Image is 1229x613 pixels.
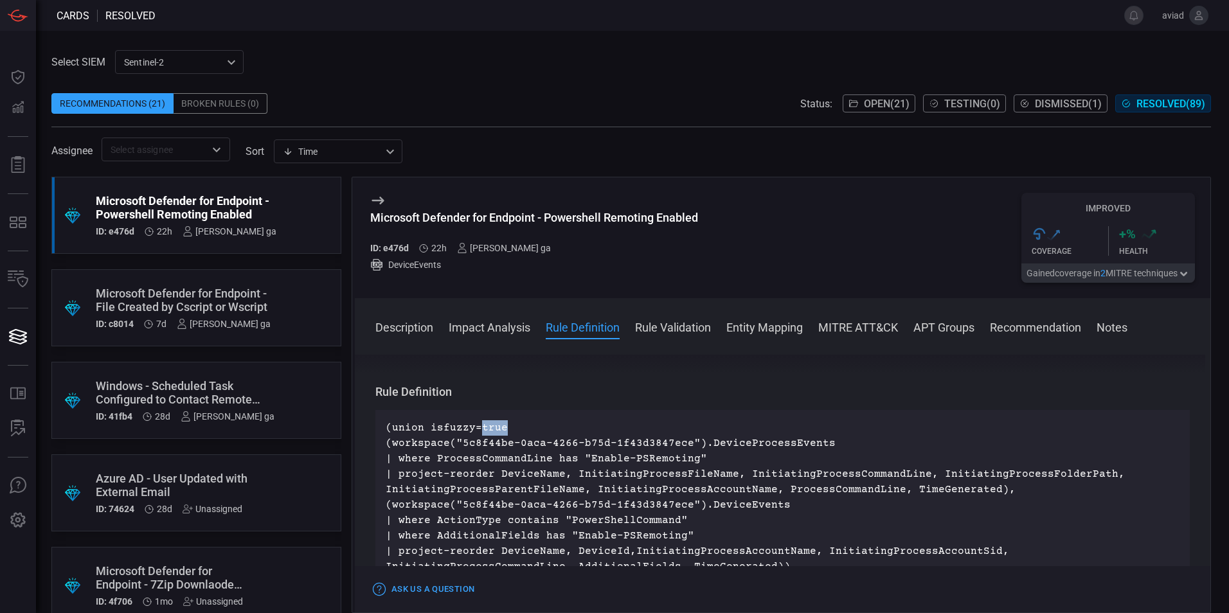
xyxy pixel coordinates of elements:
[370,243,409,253] h5: ID: e476d
[800,98,832,110] span: Status:
[124,56,223,69] p: sentinel-2
[913,319,974,334] button: APT Groups
[208,141,226,159] button: Open
[990,319,1081,334] button: Recommendation
[923,94,1006,112] button: Testing(0)
[726,319,803,334] button: Entity Mapping
[546,319,620,334] button: Rule Definition
[3,378,33,409] button: Rule Catalog
[449,319,530,334] button: Impact Analysis
[177,319,271,329] div: [PERSON_NAME] ga
[157,226,172,236] span: Aug 24, 2025 11:13 AM
[457,243,551,253] div: [PERSON_NAME] ga
[864,98,910,110] span: Open ( 21 )
[183,596,243,607] div: Unassigned
[843,94,915,112] button: Open(21)
[3,207,33,238] button: MITRE - Detection Posture
[635,319,711,334] button: Rule Validation
[1115,94,1211,112] button: Resolved(89)
[386,420,1180,574] p: (union isfuzzy=true (workspace("5c8f44be-0aca-4266-b75d-1f43d3847ece").DeviceProcessEvents | wher...
[174,93,267,114] div: Broken Rules (0)
[155,596,173,607] span: Jul 21, 2025 4:04 PM
[96,564,248,591] div: Microsoft Defender for Endpoint - 7Zip Downlaoded from non-official Website
[3,413,33,444] button: ALERT ANALYSIS
[96,194,276,221] div: Microsoft Defender for Endpoint - Powershell Remoting Enabled
[3,470,33,501] button: Ask Us A Question
[370,211,698,224] div: Microsoft Defender for Endpoint - Powershell Remoting Enabled
[3,93,33,123] button: Detections
[105,10,156,22] span: resolved
[3,321,33,352] button: Cards
[183,504,242,514] div: Unassigned
[155,411,170,422] span: Jul 28, 2025 5:36 PM
[3,505,33,536] button: Preferences
[51,56,105,68] label: Select SIEM
[375,384,1190,400] h3: Rule Definition
[181,411,274,422] div: [PERSON_NAME] ga
[96,596,132,607] h5: ID: 4f706
[96,379,274,406] div: Windows - Scheduled Task Configured to Contact Remote Domain or IP
[157,504,172,514] span: Jul 28, 2025 5:35 PM
[370,258,698,271] div: DeviceEvents
[1035,98,1102,110] span: Dismissed ( 1 )
[51,93,174,114] div: Recommendations (21)
[183,226,276,236] div: [PERSON_NAME] ga
[3,264,33,295] button: Inventory
[1136,98,1205,110] span: Resolved ( 89 )
[1021,203,1195,213] h5: Improved
[1021,263,1195,283] button: Gainedcoverage in2MITRE techniques
[246,145,264,157] label: sort
[96,472,248,499] div: Azure AD - User Updated with External Email
[370,580,478,600] button: Ask Us a Question
[375,319,433,334] button: Description
[1119,226,1136,242] h3: + %
[96,226,134,236] h5: ID: e476d
[3,150,33,181] button: Reports
[1149,10,1184,21] span: aviad
[51,145,93,157] span: Assignee
[1032,247,1108,256] div: Coverage
[96,411,132,422] h5: ID: 41fb4
[3,62,33,93] button: Dashboard
[96,287,271,314] div: Microsoft Defender for Endpoint - File Created by Cscript or Wscript
[818,319,898,334] button: MITRE ATT&CK
[156,319,166,329] span: Aug 18, 2025 6:50 PM
[105,141,205,157] input: Select assignee
[57,10,89,22] span: Cards
[1097,319,1127,334] button: Notes
[283,145,382,158] div: Time
[1119,247,1196,256] div: Health
[96,504,134,514] h5: ID: 74624
[96,319,134,329] h5: ID: c8014
[431,243,447,253] span: Aug 24, 2025 11:13 AM
[1014,94,1108,112] button: Dismissed(1)
[944,98,1000,110] span: Testing ( 0 )
[1100,268,1106,278] span: 2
